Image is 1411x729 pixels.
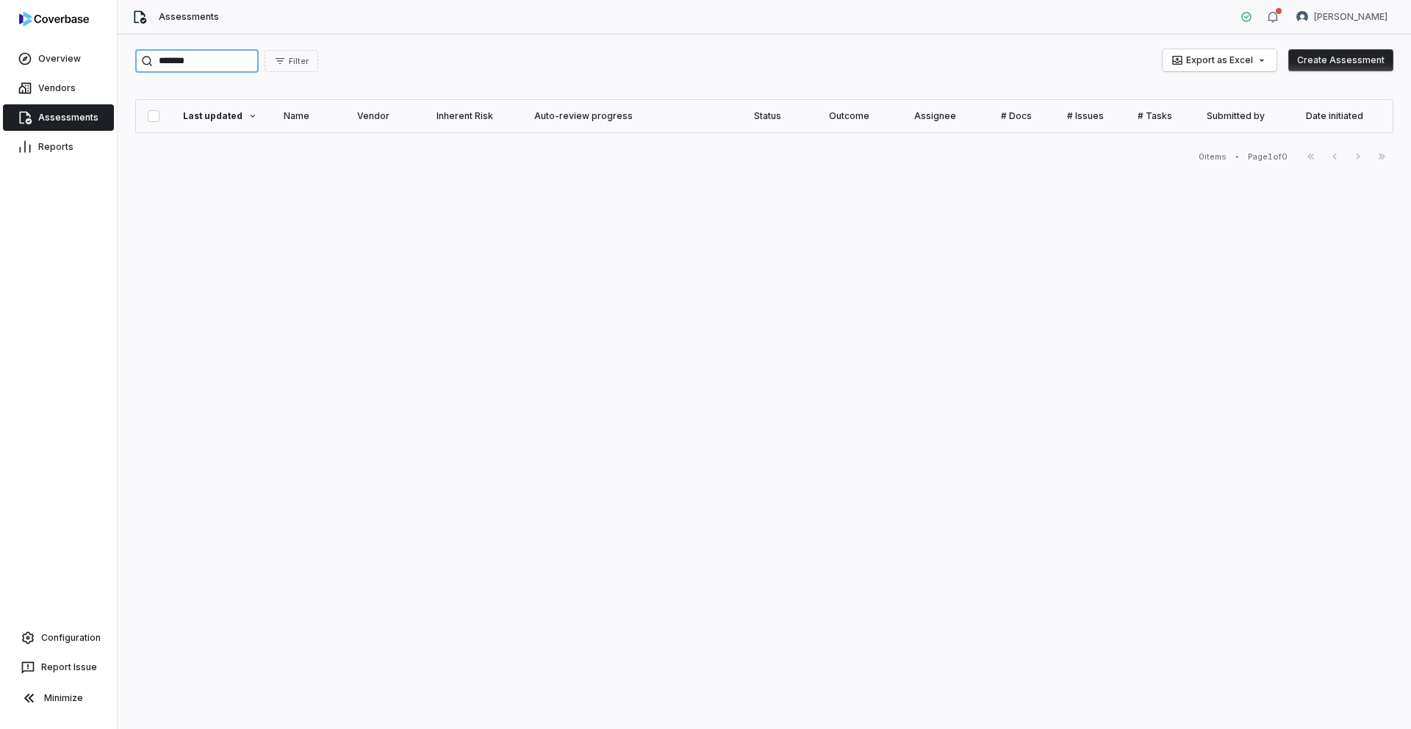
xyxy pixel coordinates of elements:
div: Auto-review progress [534,110,730,122]
span: Assessments [159,11,219,23]
div: # Issues [1067,110,1114,122]
div: Outcome [829,110,891,122]
div: Page 1 of 0 [1248,151,1288,162]
div: Inherent Risk [437,110,511,122]
div: Status [754,110,805,122]
button: Minimize [6,683,111,713]
img: logo-D7KZi-bG.svg [19,12,89,26]
button: Create Assessment [1288,49,1393,71]
a: Vendors [3,75,114,101]
div: • [1235,151,1239,162]
a: Assessments [3,104,114,131]
a: Configuration [6,625,111,651]
button: Export as Excel [1163,49,1277,71]
button: Report Issue [6,654,111,680]
div: Vendor [357,110,412,122]
button: Filter [265,50,318,72]
div: Assignee [914,110,977,122]
div: Submitted by [1207,110,1282,122]
img: Hammed Bakare avatar [1296,11,1308,23]
span: [PERSON_NAME] [1314,11,1387,23]
div: Name [284,110,334,122]
button: Hammed Bakare avatar[PERSON_NAME] [1288,6,1396,28]
div: Last updated [183,110,260,122]
div: Date initiated [1306,110,1381,122]
a: Overview [3,46,114,72]
div: 0 items [1199,151,1227,162]
div: # Docs [1001,110,1044,122]
a: Reports [3,134,114,160]
div: # Tasks [1138,110,1183,122]
span: Filter [289,56,309,67]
